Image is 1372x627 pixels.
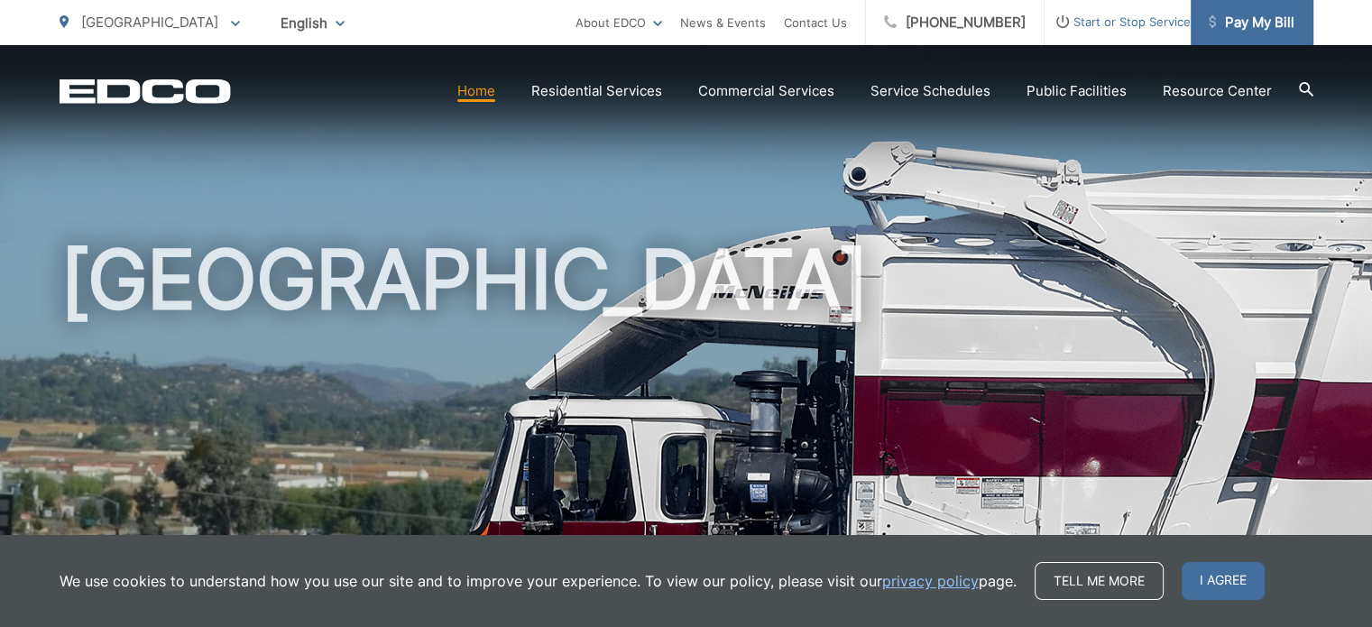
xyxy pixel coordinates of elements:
[60,78,231,104] a: EDCD logo. Return to the homepage.
[576,12,662,33] a: About EDCO
[1209,12,1294,33] span: Pay My Bill
[784,12,847,33] a: Contact Us
[698,80,834,102] a: Commercial Services
[680,12,766,33] a: News & Events
[882,570,979,592] a: privacy policy
[1027,80,1127,102] a: Public Facilities
[457,80,495,102] a: Home
[267,7,358,39] span: English
[531,80,662,102] a: Residential Services
[60,570,1017,592] p: We use cookies to understand how you use our site and to improve your experience. To view our pol...
[1182,562,1265,600] span: I agree
[1163,80,1272,102] a: Resource Center
[81,14,218,31] span: [GEOGRAPHIC_DATA]
[870,80,990,102] a: Service Schedules
[1035,562,1164,600] a: Tell me more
